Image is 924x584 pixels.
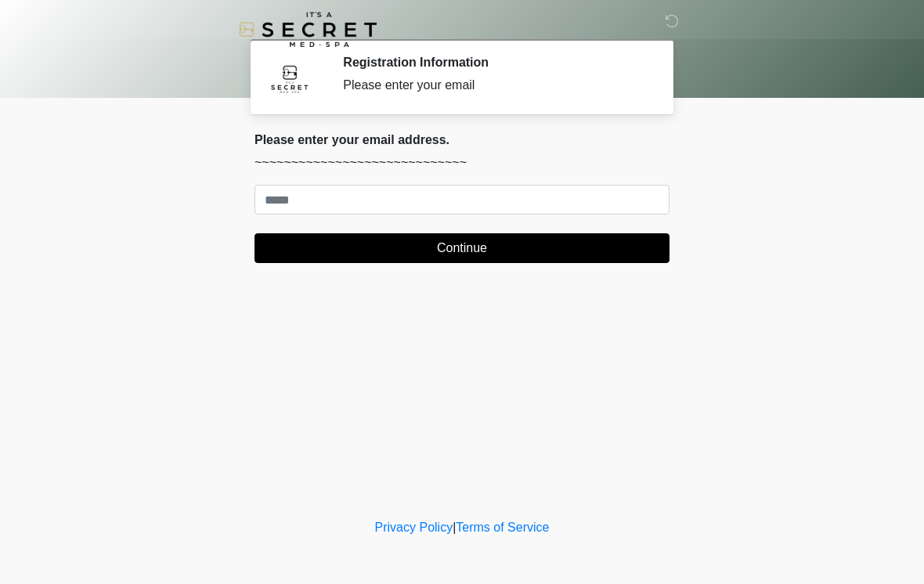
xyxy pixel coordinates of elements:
button: Continue [254,233,670,263]
div: Please enter your email [343,76,646,95]
h2: Please enter your email address. [254,132,670,147]
h2: Registration Information [343,55,646,70]
a: | [453,521,456,534]
img: Agent Avatar [266,55,313,102]
p: ~~~~~~~~~~~~~~~~~~~~~~~~~~~~~ [254,153,670,172]
img: It's A Secret Med Spa Logo [239,12,377,47]
a: Privacy Policy [375,521,453,534]
a: Terms of Service [456,521,549,534]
